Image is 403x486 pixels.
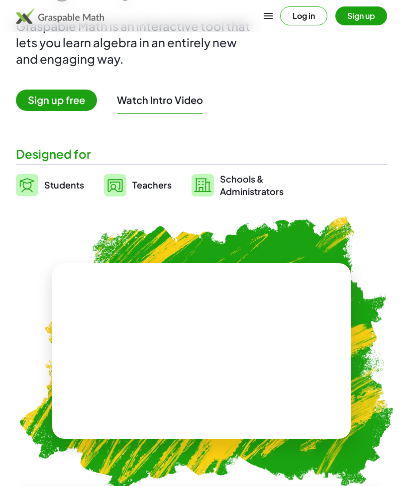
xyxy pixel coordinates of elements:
[132,179,172,191] span: Teachers
[335,6,387,25] button: Sign up
[280,6,327,25] button: Log in
[16,174,38,196] img: svg%3e
[44,179,84,191] span: Students
[16,90,97,111] span: Sign up free
[127,313,276,388] video: What is this? This is dynamic math notation. Dynamic math notation plays a central role in how Gr...
[117,94,203,106] button: Watch Intro Video
[104,174,126,196] img: svg%3e
[16,18,255,67] div: Graspable Math is an interactive tool that lets you learn algebra in an entirely new and engaging...
[104,173,172,197] a: Teachers
[16,146,387,162] div: Designed for
[192,174,214,196] img: svg%3e
[16,173,84,197] a: Students
[220,173,284,197] span: Schools & Administrators
[192,173,284,197] a: Schools &Administrators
